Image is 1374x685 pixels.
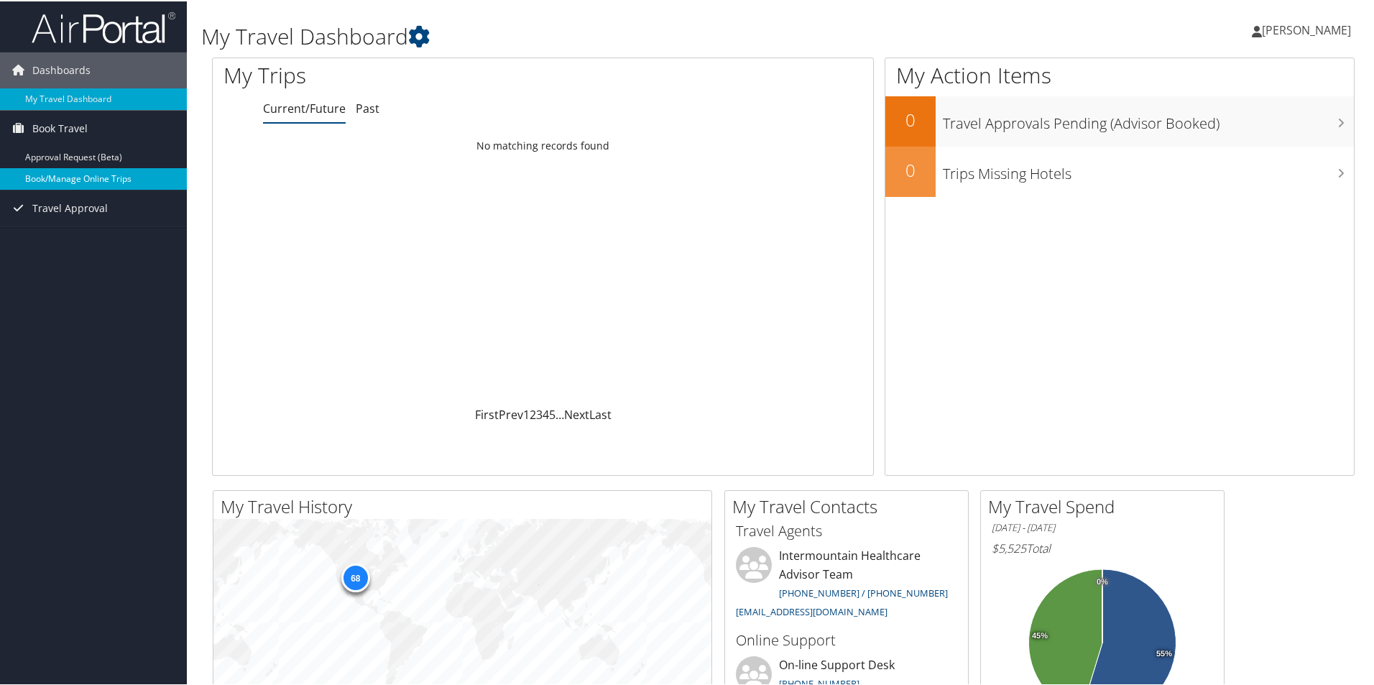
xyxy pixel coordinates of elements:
span: Book Travel [32,109,88,145]
a: 4 [543,405,549,421]
a: Current/Future [263,99,346,115]
h6: [DATE] - [DATE] [992,520,1213,533]
span: [PERSON_NAME] [1262,21,1351,37]
tspan: 0% [1097,576,1108,585]
a: 3 [536,405,543,421]
tspan: 55% [1156,648,1172,657]
span: … [555,405,564,421]
li: Intermountain Healthcare Advisor Team [729,546,964,622]
a: Prev [499,405,523,421]
h2: 0 [885,157,936,181]
a: [PHONE_NUMBER] / [PHONE_NUMBER] [779,585,948,598]
h6: Total [992,539,1213,555]
span: Travel Approval [32,189,108,225]
h2: 0 [885,106,936,131]
h3: Trips Missing Hotels [943,155,1354,183]
a: [PERSON_NAME] [1252,7,1365,50]
h3: Travel Approvals Pending (Advisor Booked) [943,105,1354,132]
h3: Travel Agents [736,520,957,540]
a: 2 [530,405,536,421]
a: Past [356,99,379,115]
span: Dashboards [32,51,91,87]
a: [EMAIL_ADDRESS][DOMAIN_NAME] [736,604,887,617]
h2: My Travel Contacts [732,493,968,518]
a: 0Travel Approvals Pending (Advisor Booked) [885,95,1354,145]
h1: My Action Items [885,59,1354,89]
a: Last [589,405,612,421]
a: First [475,405,499,421]
a: Next [564,405,589,421]
a: 1 [523,405,530,421]
h3: Online Support [736,629,957,649]
img: airportal-logo.png [32,9,175,43]
h1: My Travel Dashboard [201,20,977,50]
div: 68 [341,562,369,591]
span: $5,525 [992,539,1026,555]
h2: My Travel History [221,493,711,518]
td: No matching records found [213,132,873,157]
h2: My Travel Spend [988,493,1224,518]
a: 0Trips Missing Hotels [885,145,1354,196]
tspan: 45% [1032,630,1048,639]
h1: My Trips [223,59,587,89]
a: 5 [549,405,555,421]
